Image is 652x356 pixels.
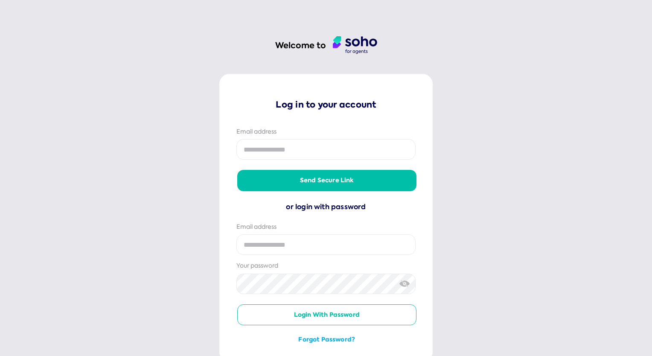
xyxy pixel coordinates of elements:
button: Send secure link [237,170,416,191]
h1: Welcome to [275,40,326,51]
img: eye-crossed.svg [399,279,410,288]
p: Log in to your account [236,99,416,111]
img: agent logo [333,36,377,54]
div: Email address [236,223,416,231]
button: Forgot password? [237,336,416,344]
div: or login with password [236,201,416,213]
button: Login with password [237,304,416,326]
div: Your password [236,262,416,270]
div: Email address [236,128,416,136]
